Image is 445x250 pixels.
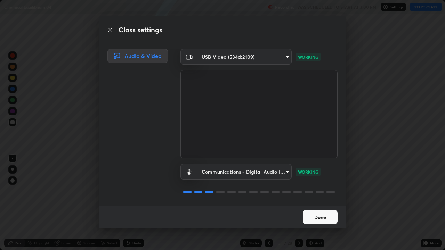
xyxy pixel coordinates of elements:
[197,49,292,65] div: USB Video (534d:2109)
[197,164,292,180] div: USB Video (534d:2109)
[107,49,168,63] div: Audio & Video
[298,54,318,60] p: WORKING
[298,169,318,175] p: WORKING
[119,25,162,35] h2: Class settings
[303,210,338,224] button: Done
